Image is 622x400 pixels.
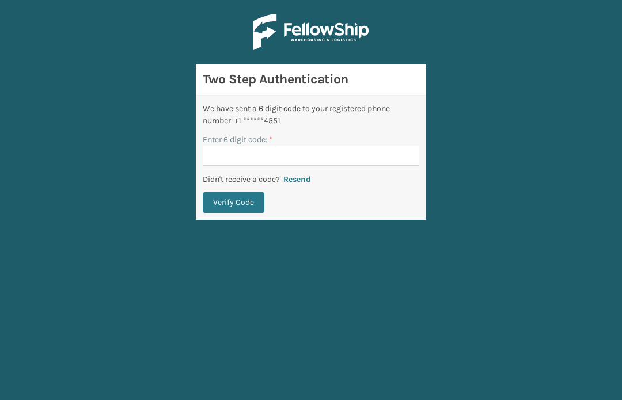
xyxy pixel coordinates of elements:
h3: Two Step Authentication [203,71,419,88]
button: Resend [280,174,314,185]
img: Logo [253,14,369,50]
button: Verify Code [203,192,264,213]
p: Didn't receive a code? [203,173,280,185]
label: Enter 6 digit code: [203,134,272,146]
div: We have sent a 6 digit code to your registered phone number: +1 ******4551 [203,102,419,127]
